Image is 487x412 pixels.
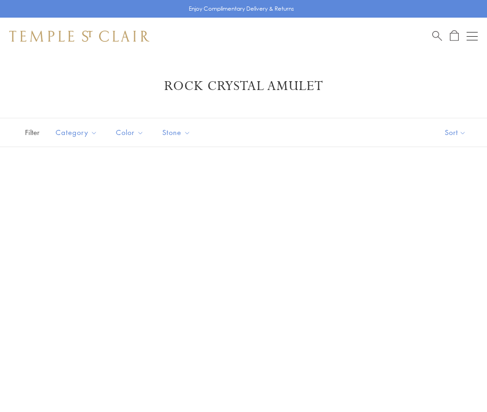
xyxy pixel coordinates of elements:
[109,122,151,143] button: Color
[111,127,151,138] span: Color
[23,78,464,95] h1: Rock Crystal Amulet
[424,118,487,147] button: Show sort by
[155,122,198,143] button: Stone
[49,122,104,143] button: Category
[189,4,294,13] p: Enjoy Complimentary Delivery & Returns
[51,127,104,138] span: Category
[158,127,198,138] span: Stone
[432,30,442,42] a: Search
[467,31,478,42] button: Open navigation
[9,31,149,42] img: Temple St. Clair
[450,30,459,42] a: Open Shopping Bag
